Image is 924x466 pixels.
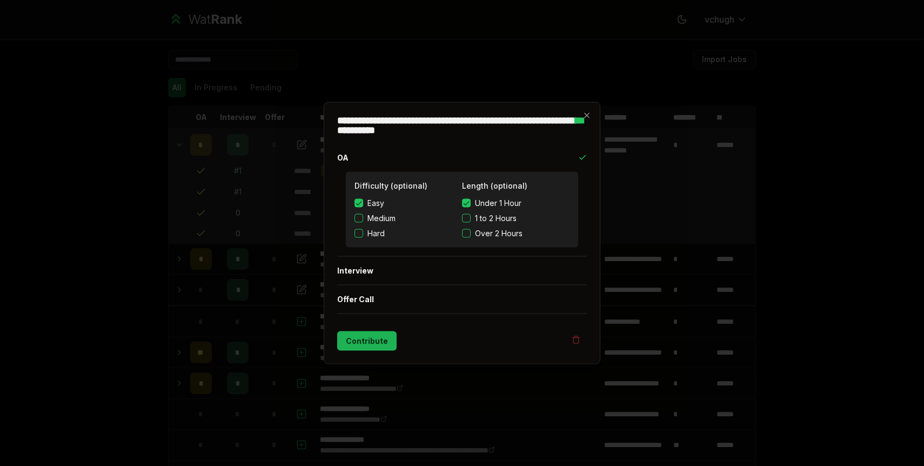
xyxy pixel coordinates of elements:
span: Medium [367,213,396,224]
span: 1 to 2 Hours [475,213,517,224]
button: 1 to 2 Hours [462,214,471,223]
button: OA [337,144,587,172]
label: Difficulty (optional) [354,181,427,190]
button: Contribute [337,331,397,351]
span: Hard [367,228,385,239]
button: Medium [354,214,363,223]
button: Under 1 Hour [462,199,471,208]
button: Over 2 Hours [462,229,471,238]
div: OA [337,172,587,256]
button: Offer Call [337,285,587,314]
button: Interview [337,257,587,285]
span: Under 1 Hour [475,198,521,209]
button: Hard [354,229,363,238]
button: Easy [354,199,363,208]
span: Easy [367,198,384,209]
label: Length (optional) [462,181,527,190]
span: Over 2 Hours [475,228,523,239]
